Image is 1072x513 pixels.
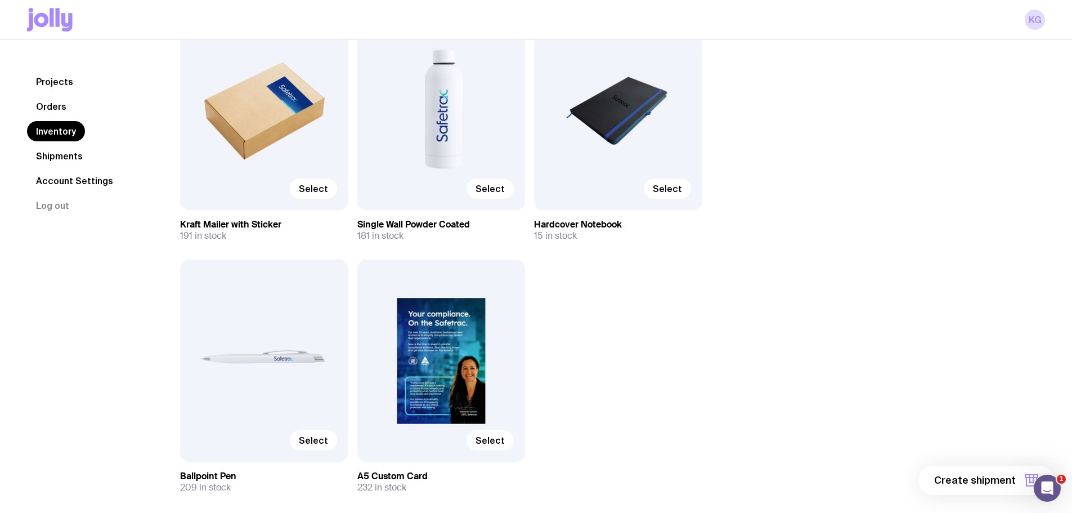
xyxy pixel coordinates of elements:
span: 181 in stock [357,230,403,242]
span: Select [653,183,682,194]
button: Create shipment [918,466,1054,495]
a: KG [1025,10,1045,30]
span: Select [299,435,328,446]
h3: Ballpoint Pen [180,471,348,482]
span: 191 in stock [180,230,226,242]
a: Account Settings [27,171,122,191]
button: Log out [27,195,78,216]
h3: A5 Custom Card [357,471,526,482]
a: Shipments [27,146,92,166]
span: Select [299,183,328,194]
h3: Hardcover Notebook [534,219,702,230]
span: Create shipment [934,474,1016,487]
span: 209 in stock [180,482,231,493]
a: Inventory [27,121,85,141]
span: Select [476,435,505,446]
span: 15 in stock [534,230,577,242]
span: Select [476,183,505,194]
iframe: Intercom live chat [1034,475,1061,502]
span: 1 [1057,475,1066,484]
a: Projects [27,72,82,92]
h3: Single Wall Powder Coated [357,219,526,230]
span: 232 in stock [357,482,406,493]
a: Orders [27,96,75,117]
h3: Kraft Mailer with Sticker [180,219,348,230]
